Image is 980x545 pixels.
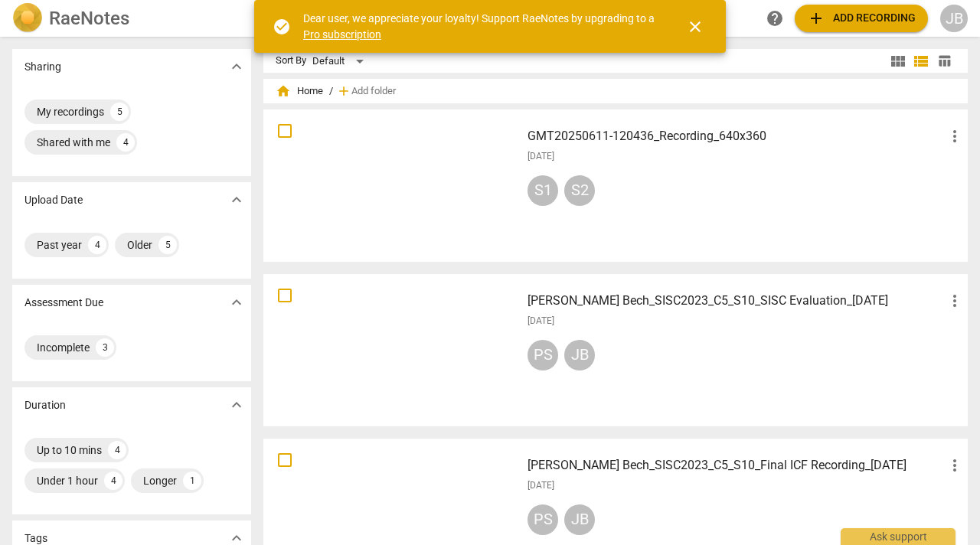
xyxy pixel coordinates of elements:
[528,456,946,475] h3: Jane Bech_SISC2023_C5_S10_Final ICF Recording_4-8-25
[528,150,554,163] span: [DATE]
[108,441,126,459] div: 4
[946,456,964,475] span: more_vert
[49,8,129,29] h2: RaeNotes
[937,54,952,68] span: table_chart
[37,473,98,488] div: Under 1 hour
[564,175,595,206] div: S2
[946,127,964,145] span: more_vert
[37,237,82,253] div: Past year
[564,340,595,370] div: JB
[329,86,333,97] span: /
[528,315,554,328] span: [DATE]
[940,5,968,32] button: JB
[686,18,704,36] span: close
[528,479,554,492] span: [DATE]
[37,104,104,119] div: My recordings
[12,3,248,34] a: LogoRaeNotes
[225,188,248,211] button: Show more
[158,236,177,254] div: 5
[889,52,907,70] span: view_module
[303,28,381,41] a: Pro subscription
[276,55,306,67] div: Sort By
[227,396,246,414] span: expand_more
[37,340,90,355] div: Incomplete
[303,11,658,42] div: Dear user, we appreciate your loyalty! Support RaeNotes by upgrading to a
[807,9,916,28] span: Add recording
[841,528,955,545] div: Ask support
[24,397,66,413] p: Duration
[795,5,928,32] button: Upload
[143,473,177,488] div: Longer
[227,191,246,209] span: expand_more
[933,50,955,73] button: Table view
[276,83,291,99] span: home
[24,59,61,75] p: Sharing
[677,8,714,45] button: Close
[887,50,910,73] button: Tile view
[24,295,103,311] p: Assessment Due
[564,504,595,535] div: JB
[183,472,201,490] div: 1
[528,127,946,145] h3: GMT20250611-120436_Recording_640x360
[104,472,122,490] div: 4
[225,393,248,416] button: Show more
[110,103,129,121] div: 5
[12,3,43,34] img: Logo
[528,504,558,535] div: PS
[24,192,83,208] p: Upload Date
[225,291,248,314] button: Show more
[116,133,135,152] div: 4
[528,292,946,310] h3: Jane Bech_SISC2023_C5_S10_SISC Evaluation_4-8-25
[807,9,825,28] span: add
[269,279,962,421] a: [PERSON_NAME] Bech_SISC2023_C5_S10_SISC Evaluation_[DATE][DATE]PSJB
[273,18,291,36] span: check_circle
[351,86,396,97] span: Add folder
[910,50,933,73] button: List view
[269,115,962,256] a: GMT20250611-120436_Recording_640x360[DATE]S1S2
[528,340,558,370] div: PS
[127,237,152,253] div: Older
[37,135,110,150] div: Shared with me
[227,57,246,76] span: expand_more
[37,442,102,458] div: Up to 10 mins
[225,55,248,78] button: Show more
[761,5,789,32] a: Help
[528,175,558,206] div: S1
[227,293,246,312] span: expand_more
[766,9,784,28] span: help
[336,83,351,99] span: add
[312,49,369,73] div: Default
[946,292,964,310] span: more_vert
[276,83,323,99] span: Home
[96,338,114,357] div: 3
[88,236,106,254] div: 4
[912,52,930,70] span: view_list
